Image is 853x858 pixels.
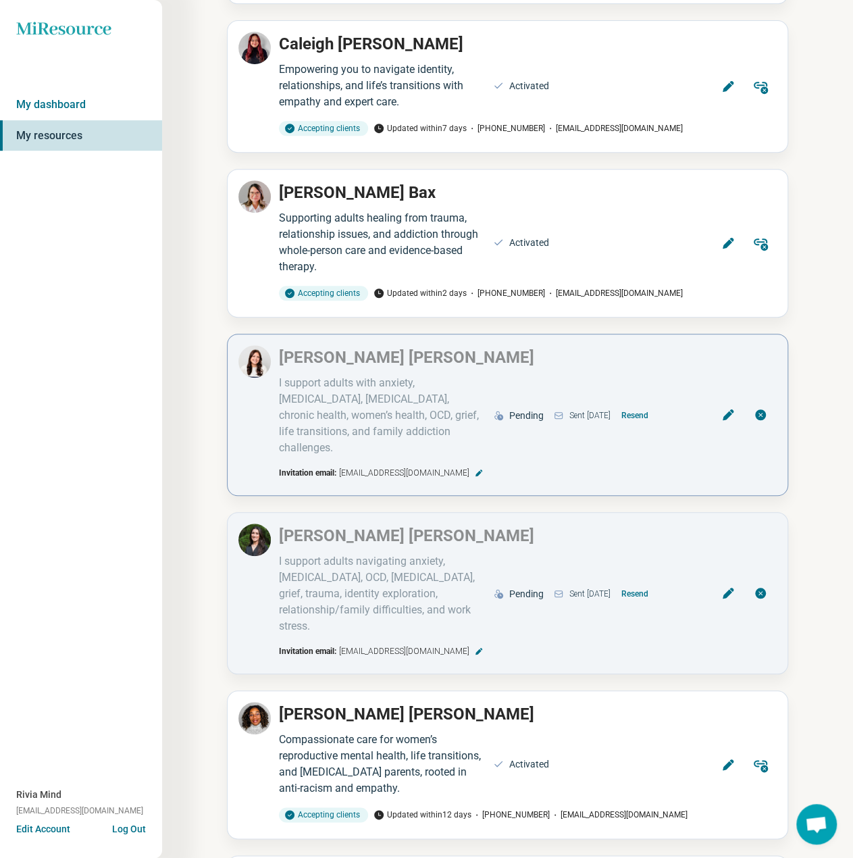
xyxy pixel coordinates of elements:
div: Sent [DATE] [553,405,690,426]
div: Pending [509,409,544,423]
div: I support adults navigating anxiety, [MEDICAL_DATA], OCD, [MEDICAL_DATA], grief, trauma, identity... [279,553,485,634]
div: Compassionate care for women’s reproductive mental health, life transitions, and [MEDICAL_DATA] p... [279,732,485,797]
div: Accepting clients [279,286,368,301]
div: Activated [509,236,549,250]
span: [EMAIL_ADDRESS][DOMAIN_NAME] [339,645,469,657]
p: Caleigh [PERSON_NAME] [279,32,463,56]
div: I support adults with anxiety, [MEDICAL_DATA], [MEDICAL_DATA], chronic health, women’s health, OC... [279,375,485,456]
span: Updated within 12 days [373,809,471,821]
button: Edit Account [16,822,70,836]
div: Activated [509,79,549,93]
div: Supporting adults healing from trauma, relationship issues, and addiction through whole-person ca... [279,210,485,275]
span: [PHONE_NUMBER] [467,287,545,299]
div: Pending [509,587,544,601]
div: Activated [509,757,549,772]
span: [EMAIL_ADDRESS][DOMAIN_NAME] [339,467,469,479]
span: Rivia Mind [16,788,61,802]
span: [EMAIL_ADDRESS][DOMAIN_NAME] [16,805,143,817]
span: Updated within 7 days [373,122,467,134]
div: Open chat [796,804,837,844]
p: [PERSON_NAME] [PERSON_NAME] [279,702,534,726]
button: Resend [616,583,654,605]
div: Empowering you to navigate identity, relationships, and life’s transitions with empathy and exper... [279,61,485,110]
p: [PERSON_NAME] [PERSON_NAME] [279,524,534,548]
span: [EMAIL_ADDRESS][DOMAIN_NAME] [550,809,688,821]
button: Resend [616,405,654,426]
p: [PERSON_NAME] [PERSON_NAME] [279,345,534,370]
span: Invitation email: [279,645,336,657]
span: [EMAIL_ADDRESS][DOMAIN_NAME] [545,287,683,299]
span: Invitation email: [279,467,336,479]
p: [PERSON_NAME] Bax [279,180,436,205]
span: [PHONE_NUMBER] [467,122,545,134]
span: [EMAIL_ADDRESS][DOMAIN_NAME] [545,122,683,134]
div: Accepting clients [279,807,368,822]
div: Accepting clients [279,121,368,136]
div: Sent [DATE] [553,583,690,605]
span: [PHONE_NUMBER] [471,809,550,821]
button: Log Out [112,822,146,833]
span: Updated within 2 days [373,287,467,299]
